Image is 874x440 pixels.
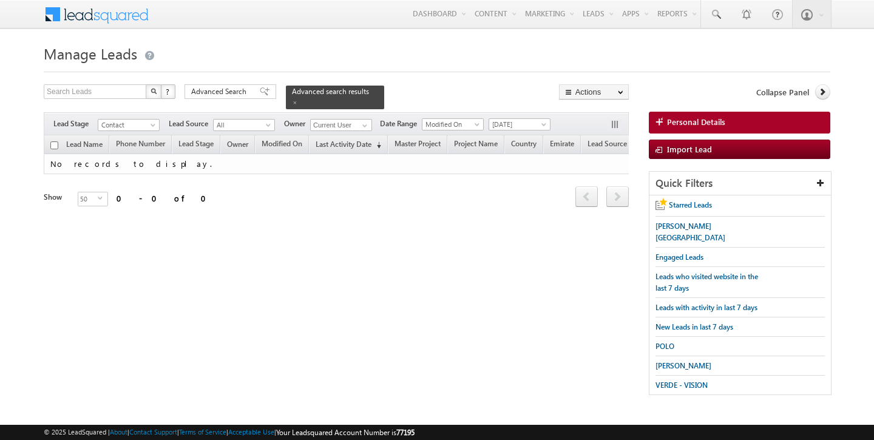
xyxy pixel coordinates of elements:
[169,118,213,129] span: Lead Source
[454,139,498,148] span: Project Name
[559,84,629,100] button: Actions
[655,322,733,331] span: New Leads in last 7 days
[505,137,543,153] a: Country
[380,118,422,129] span: Date Range
[606,186,629,207] span: next
[116,139,165,148] span: Phone Number
[310,137,387,153] a: Last Activity Date(sorted descending)
[655,222,725,242] span: [PERSON_NAME][GEOGRAPHIC_DATA]
[606,188,629,207] a: next
[371,140,381,150] span: (sorted descending)
[117,191,214,205] div: 0 - 0 of 0
[98,195,107,201] span: select
[511,139,537,148] span: Country
[575,188,598,207] a: prev
[422,118,484,130] a: Modified On
[44,44,137,63] span: Manage Leads
[161,84,175,99] button: ?
[669,200,712,209] span: Starred Leads
[655,342,674,351] span: POLO
[544,137,580,153] a: Emirate
[44,427,415,438] span: © 2025 LeadSquared | | | | |
[44,192,68,203] div: Show
[178,139,214,148] span: Lead Stage
[256,137,308,153] a: Modified On
[276,428,415,437] span: Your Leadsquared Account Number is
[388,137,447,153] a: Master Project
[395,139,441,148] span: Master Project
[227,140,248,149] span: Owner
[44,154,729,174] td: No records to display.
[756,87,809,98] span: Collapse Panel
[50,141,58,149] input: Check all records
[575,186,598,207] span: prev
[151,88,157,94] img: Search
[550,139,574,148] span: Emirate
[356,120,371,132] a: Show All Items
[172,137,220,153] a: Lead Stage
[110,137,171,153] a: Phone Number
[655,252,703,262] span: Engaged Leads
[78,192,98,206] span: 50
[98,119,160,131] a: Contact
[667,144,712,154] span: Import Lead
[489,119,547,130] span: [DATE]
[489,118,550,130] a: [DATE]
[110,428,127,436] a: About
[129,428,177,436] a: Contact Support
[448,137,504,153] a: Project Name
[655,272,758,293] span: Leads who visited website in the last 7 days
[179,428,226,436] a: Terms of Service
[422,119,480,130] span: Modified On
[284,118,310,129] span: Owner
[667,117,725,127] span: Personal Details
[262,139,302,148] span: Modified On
[98,120,156,130] span: Contact
[213,119,275,131] a: All
[655,361,711,370] span: [PERSON_NAME]
[655,303,757,312] span: Leads with activity in last 7 days
[191,86,250,97] span: Advanced Search
[396,428,415,437] span: 77195
[292,87,369,96] span: Advanced search results
[655,381,708,390] span: VERDE - VISION
[588,139,627,148] span: Lead Source
[310,119,372,131] input: Type to Search
[166,86,171,96] span: ?
[228,428,274,436] a: Acceptable Use
[581,137,633,153] a: Lead Source
[60,138,109,154] a: Lead Name
[214,120,271,130] span: All
[649,112,830,134] a: Personal Details
[649,172,831,195] div: Quick Filters
[53,118,98,129] span: Lead Stage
